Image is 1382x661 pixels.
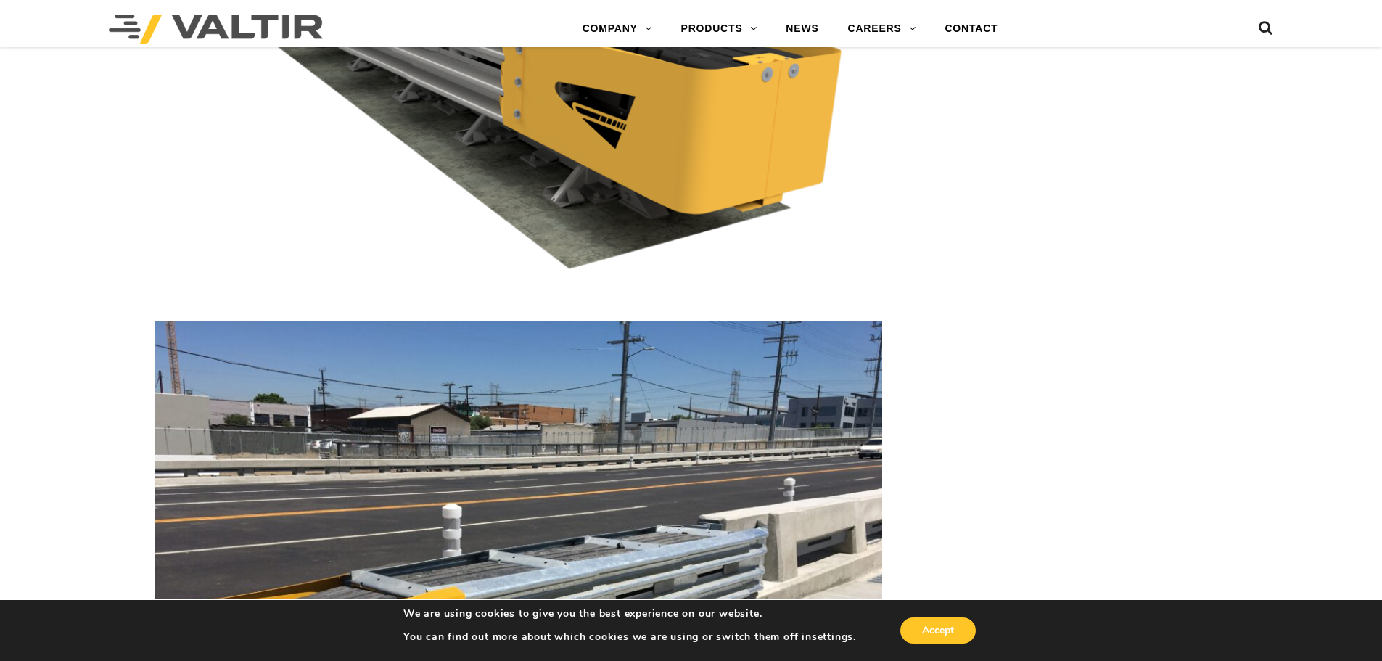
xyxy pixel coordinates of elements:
[403,631,856,644] p: You can find out more about which cookies we are using or switch them off in .
[834,15,931,44] a: CAREERS
[403,607,856,620] p: We are using cookies to give you the best experience on our website.
[900,617,976,644] button: Accept
[568,15,667,44] a: COMPANY
[812,631,853,644] button: settings
[667,15,772,44] a: PRODUCTS
[930,15,1012,44] a: CONTACT
[771,15,833,44] a: NEWS
[109,15,323,44] img: Valtir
